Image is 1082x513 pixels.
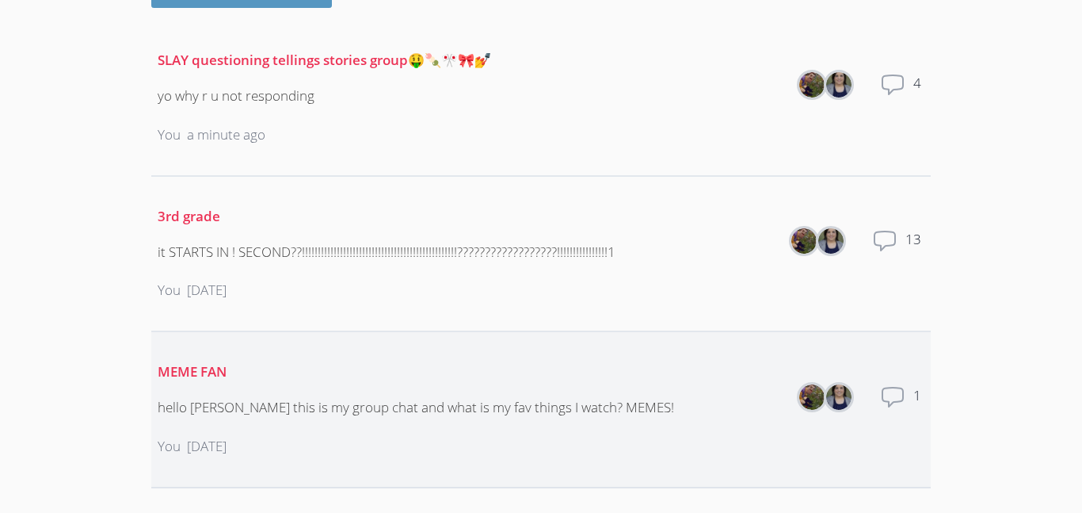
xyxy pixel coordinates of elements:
div: yo why r u not responding [158,85,491,108]
img: Elsa Reynoso [826,72,852,98]
dd: 1 [913,385,924,435]
img: Valerie Sandoval Guerrero [799,385,825,410]
p: [DATE] [187,435,227,458]
div: it STARTS IN ! SECOND??!!!!!!!!!!!!!!!!!!!!!!!!!!!!!!!!!!!!!!!!!!!!!!!!!??????????????????!!!!!!!... [158,241,615,264]
p: a minute ago [187,124,265,147]
a: MEME FAN [158,362,227,381]
dd: 13 [905,228,924,279]
img: Valerie Sandoval Guerrero [799,72,825,98]
div: hello [PERSON_NAME] this is my group chat and what is my fav things I watch? MEMES! [158,396,674,419]
p: [DATE] [187,279,227,302]
img: Valerie Sandoval Guerrero [791,228,817,254]
p: You [158,435,181,458]
img: Elsa Reynoso [826,385,852,410]
p: You [158,279,181,302]
p: You [158,124,181,147]
a: SLAY questioning tellings stories group🤑🍡🎌🎀💅 [158,51,491,69]
img: Elsa Reynoso [818,228,844,254]
a: 3rd grade [158,207,220,225]
dd: 4 [913,72,924,123]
